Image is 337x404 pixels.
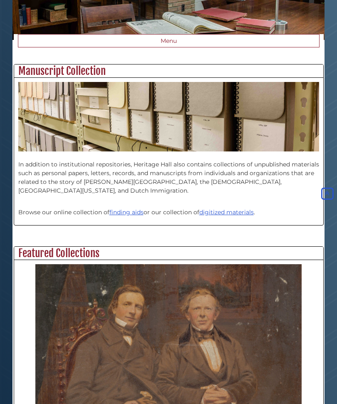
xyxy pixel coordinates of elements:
[109,208,144,216] a: finding aids
[18,199,319,217] p: Browse our online collection of or our collection of .
[18,82,319,151] img: Heritage Hall Manuscript Collection boxes
[18,151,319,195] p: In addition to institutional repositories, Heritage Hall also contains collections of unpublished...
[199,208,254,216] a: digitized materials
[14,64,323,78] h2: Manuscript Collection
[18,34,320,47] button: Menu
[320,190,335,198] a: Back to Top
[14,247,323,260] h2: Featured Collections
